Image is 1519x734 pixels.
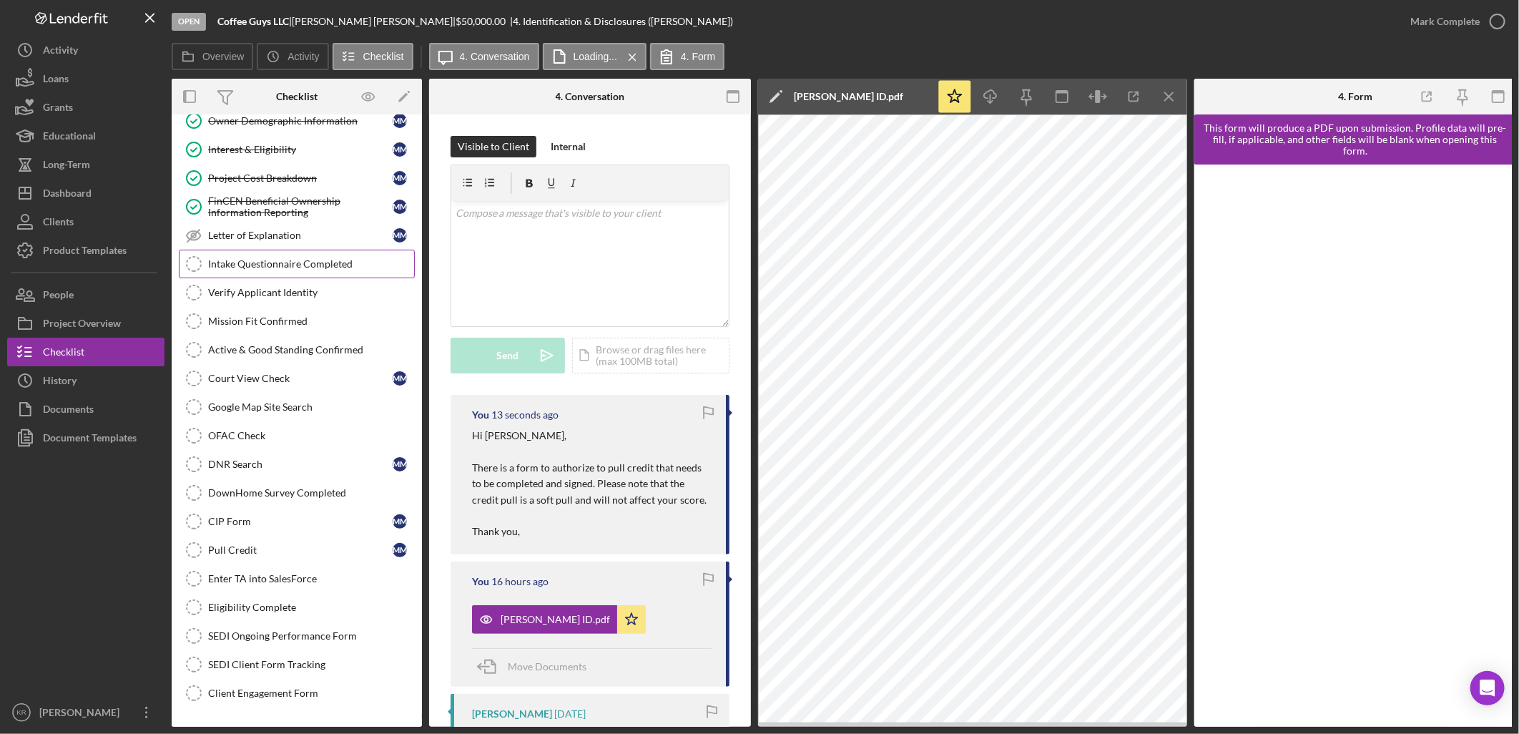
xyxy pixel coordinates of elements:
a: Owner Demographic InformationMM [179,107,415,135]
b: Coffee Guys LLC [217,15,289,27]
div: | 4. Identification & Disclosures ([PERSON_NAME]) [510,16,733,27]
a: Pull CreditMM [179,536,415,564]
a: CIP FormMM [179,507,415,536]
div: Open [172,13,206,31]
label: 4. Form [681,51,715,62]
a: DownHome Survey Completed [179,479,415,507]
div: [PERSON_NAME] [36,698,129,730]
div: M M [393,371,407,386]
button: Checklist [333,43,413,70]
div: M M [393,514,407,529]
div: M M [393,228,407,243]
div: This form will produce a PDF upon submission. Profile data will pre-fill, if applicable, and othe... [1201,122,1509,157]
div: Owner Demographic Information [208,115,393,127]
a: Google Map Site Search [179,393,415,421]
time: 2025-08-29 00:11 [491,576,549,587]
button: [PERSON_NAME] ID.pdf [472,605,646,634]
div: Internal [551,136,586,157]
div: M M [393,457,407,471]
button: Send [451,338,565,373]
div: Mark Complete [1410,7,1480,36]
span: Move Documents [508,660,586,672]
a: OFAC Check [179,421,415,450]
a: SEDI Client Form Tracking [179,650,415,679]
div: Visible to Client [458,136,529,157]
a: Intake Questionnaire Completed [179,250,415,278]
button: Move Documents [472,649,601,685]
div: M M [393,543,407,557]
div: Enter TA into SalesForce [208,573,414,584]
div: [PERSON_NAME] ID.pdf [501,614,610,625]
button: 4. Conversation [429,43,539,70]
div: SEDI Client Form Tracking [208,659,414,670]
div: | [217,16,292,27]
iframe: Lenderfit form [1209,179,1503,713]
div: 4. Form [1338,91,1372,102]
div: CIP Form [208,516,393,527]
div: You [472,576,489,587]
button: Internal [544,136,593,157]
label: 4. Conversation [460,51,530,62]
div: [PERSON_NAME] ID.pdf [794,91,903,102]
div: M M [393,200,407,214]
label: Overview [202,51,244,62]
div: Interest & Eligibility [208,144,393,155]
div: $50,000.00 [456,16,510,27]
a: Active & Good Standing Confirmed [179,336,415,364]
a: Eligibility Complete [179,593,415,622]
div: DownHome Survey Completed [208,487,414,499]
div: M M [393,114,407,128]
label: Activity [287,51,319,62]
div: Mission Fit Confirmed [208,315,414,327]
a: SEDI Ongoing Performance Form [179,622,415,650]
a: FinCEN Beneficial Ownership Information ReportingMM [179,192,415,221]
div: OFAC Check [208,430,414,441]
div: You [472,409,489,421]
div: Send [497,338,519,373]
div: Active & Good Standing Confirmed [208,344,414,356]
div: [PERSON_NAME] [472,708,552,720]
button: Visible to Client [451,136,536,157]
button: Overview [172,43,253,70]
div: Eligibility Complete [208,602,414,613]
div: [PERSON_NAME] [PERSON_NAME] | [292,16,456,27]
div: Checklist [276,91,318,102]
div: DNR Search [208,459,393,470]
div: Google Map Site Search [208,401,414,413]
div: Project Cost Breakdown [208,172,393,184]
button: Mark Complete [1396,7,1512,36]
div: Client Engagement Form [208,687,414,699]
p: Hi [PERSON_NAME], There is a form to authorize to pull credit that needs to be completed and sign... [472,428,712,540]
time: 2025-08-15 16:07 [554,708,586,720]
